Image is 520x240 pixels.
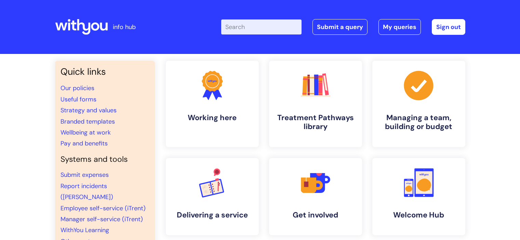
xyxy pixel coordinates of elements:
[221,19,302,34] input: Search
[61,66,149,77] h3: Quick links
[61,106,117,114] a: Strategy and values
[269,61,362,147] a: Treatment Pathways library
[378,19,421,35] a: My queries
[432,19,465,35] a: Sign out
[312,19,368,35] a: Submit a query
[221,19,465,35] div: | -
[61,139,108,147] a: Pay and benefits
[378,211,460,220] h4: Welcome Hub
[378,113,460,131] h4: Managing a team, building or budget
[275,113,357,131] h4: Treatment Pathways library
[61,155,149,164] h4: Systems and tools
[61,182,113,201] a: Report incidents ([PERSON_NAME])
[372,158,465,235] a: Welcome Hub
[113,22,136,32] p: info hub
[61,95,96,103] a: Useful forms
[275,211,357,220] h4: Get involved
[61,84,94,92] a: Our policies
[61,215,143,223] a: Manager self-service (iTrent)
[61,171,109,179] a: Submit expenses
[171,211,253,220] h4: Delivering a service
[166,61,259,147] a: Working here
[171,113,253,122] h4: Working here
[372,61,465,147] a: Managing a team, building or budget
[61,117,115,126] a: Branded templates
[166,158,259,235] a: Delivering a service
[61,226,109,234] a: WithYou Learning
[61,204,146,212] a: Employee self-service (iTrent)
[269,158,362,235] a: Get involved
[61,128,111,137] a: Wellbeing at work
